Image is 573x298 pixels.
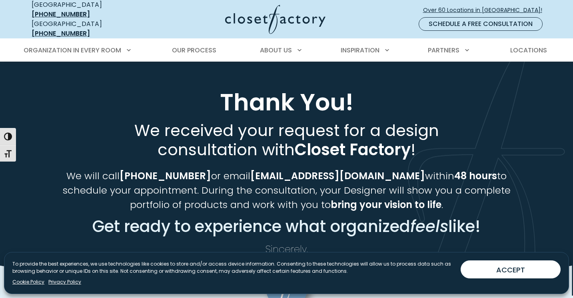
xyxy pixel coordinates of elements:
span: Inspiration [341,46,379,55]
strong: bring your vision to life [331,198,441,211]
span: We received your request for a design consultation with ! [134,119,439,161]
a: Over 60 Locations in [GEOGRAPHIC_DATA]! [423,3,549,17]
span: About Us [260,46,292,55]
div: [GEOGRAPHIC_DATA] [32,19,148,38]
button: ACCEPT [461,260,561,278]
span: We will call or email within to schedule your appointment. During the consultation, your Designer... [63,169,511,211]
a: [PHONE_NUMBER] [32,29,90,38]
a: Schedule a Free Consultation [419,17,543,31]
span: Over 60 Locations in [GEOGRAPHIC_DATA]! [423,6,549,14]
span: Our Process [172,46,216,55]
a: Cookie Policy [12,278,44,286]
a: [PHONE_NUMBER] [32,10,90,19]
strong: 48 hours [454,169,497,182]
a: Privacy Policy [48,278,81,286]
span: Locations [510,46,547,55]
span: Sincerely, [266,242,308,256]
h1: Thank You! [30,87,543,118]
em: feels [410,215,448,238]
span: Organization in Every Room [24,46,121,55]
img: Closet Factory Logo [225,5,325,34]
span: Get ready to experience what organized like! [92,215,481,238]
strong: [EMAIL_ADDRESS][DOMAIN_NAME] [250,169,425,182]
strong: [PHONE_NUMBER] [120,169,211,182]
strong: Closet Factory [295,138,411,161]
p: To provide the best experiences, we use technologies like cookies to store and/or access device i... [12,260,454,275]
span: Partners [428,46,459,55]
nav: Primary Menu [18,39,555,62]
